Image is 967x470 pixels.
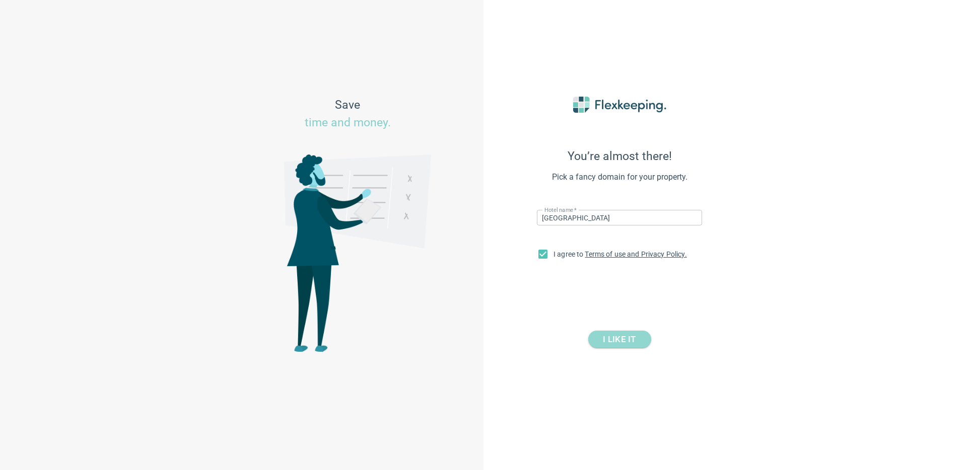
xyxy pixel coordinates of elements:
a: Terms of use and Privacy Policy. [585,250,686,258]
span: I LIKE IT [603,331,636,348]
span: You’re almost there! [509,149,730,163]
span: Save [305,97,391,132]
span: I agree to [554,250,687,258]
span: time and money. [305,116,391,129]
span: Pick a fancy domain for your property. [509,171,730,183]
button: I LIKE IT [588,331,651,348]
